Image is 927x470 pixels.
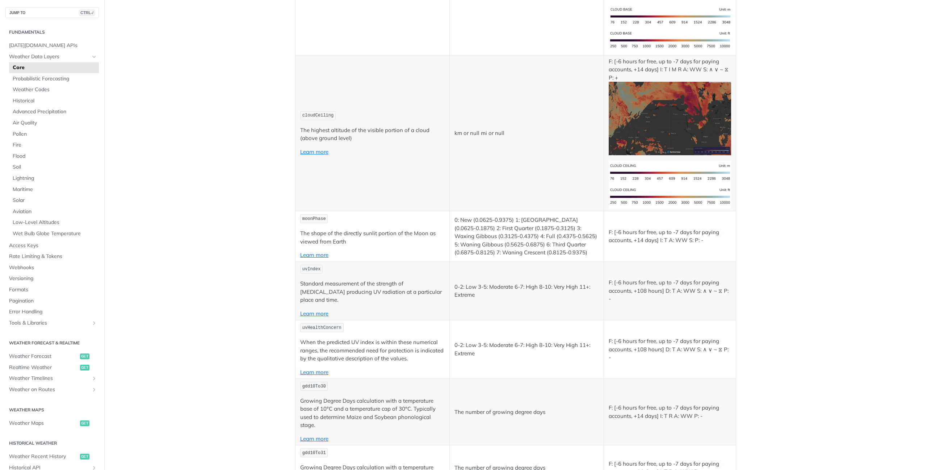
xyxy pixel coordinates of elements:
[300,369,328,376] a: Learn more
[80,353,89,359] span: get
[13,97,97,105] span: Historical
[300,229,445,246] p: The shape of the directly sunlit portion of the Moon as viewed from Earth
[300,251,328,258] a: Learn more
[454,341,599,357] p: 0-2: Low 3-5: Moderate 6-7: High 8-10: Very High 11+: Extreme
[609,37,731,43] span: Expand image
[454,408,599,416] p: The number of growing degree days
[5,7,99,18] button: JUMP TOCTRL-/
[13,131,97,138] span: Pollen
[80,420,89,426] span: get
[302,450,326,456] span: gdd10To31
[13,141,97,149] span: Fire
[609,169,731,175] span: Expand image
[5,240,99,251] a: Access Keys
[609,228,731,245] p: F: [-6 hours for free, up to -7 days for paying accounts, +14 days] I: T A: WW S: P: -
[300,435,328,442] a: Learn more
[91,376,97,381] button: Show subpages for Weather Timelines
[609,12,731,19] span: Expand image
[302,325,341,330] span: uvHealthConcern
[9,53,89,60] span: Weather Data Layers
[9,420,78,427] span: Weather Maps
[13,86,97,93] span: Weather Codes
[9,162,99,173] a: Soil
[91,387,97,393] button: Show subpages for Weather on Routes
[300,126,445,143] p: The highest altitude of the visible portion of a cloud (above ground level)
[9,453,78,460] span: Weather Recent History
[91,54,97,60] button: Hide subpages for Weather Data Layers
[9,96,99,106] a: Historical
[5,40,99,51] a: [DATE][DOMAIN_NAME] APIs
[9,140,99,151] a: Fire
[5,251,99,262] a: Rate Limiting & Tokens
[5,418,99,429] a: Weather Mapsget
[5,407,99,413] h2: Weather Maps
[5,451,99,462] a: Weather Recent Historyget
[5,306,99,317] a: Error Handling
[9,195,99,206] a: Solar
[5,262,99,273] a: Webhooks
[9,73,99,84] a: Probabilistic Forecasting
[13,64,97,71] span: Core
[9,264,97,271] span: Webhooks
[13,119,97,127] span: Air Quality
[9,206,99,217] a: Aviation
[454,283,599,299] p: 0-2: Low 3-5: Moderate 6-7: High 8-10: Very High 11+: Extreme
[454,129,599,137] p: km or null mi or null
[300,338,445,363] p: When the predicted UV index is within these numerical ranges, the recommended need for protection...
[9,319,89,327] span: Tools & Libraries
[302,267,320,272] span: uvIndex
[13,208,97,215] span: Aviation
[13,219,97,226] span: Low-Level Altitudes
[9,84,99,95] a: Weather Codes
[9,297,97,305] span: Pagination
[5,29,99,35] h2: Fundamentals
[9,353,78,360] span: Weather Forecast
[5,440,99,446] h2: Historical Weather
[5,296,99,306] a: Pagination
[609,58,731,155] p: F: [-6 hours for free, up to -7 days for paying accounts, +14 days] I: T I M R A: WW S: ∧ ∨ ~ ⧖ P: +
[9,217,99,228] a: Low-Level Altitudes
[9,184,99,195] a: Maritime
[9,364,78,371] span: Realtime Weather
[300,310,328,317] a: Learn more
[300,148,328,155] a: Learn more
[609,279,731,303] p: F: [-6 hours for free, up to -7 days for paying accounts, +108 hours] D: T A: WW S: ∧ ∨ ~ ⧖ P: -
[609,337,731,362] p: F: [-6 hours for free, up to -7 days for paying accounts, +108 hours] D: T A: WW S: ∧ ∨ ~ ⧖ P: -
[5,351,99,362] a: Weather Forecastget
[302,384,326,389] span: gdd10To30
[9,42,97,49] span: [DATE][DOMAIN_NAME] APIs
[5,284,99,295] a: Formats
[9,242,97,249] span: Access Keys
[9,228,99,239] a: Wet Bulb Globe Temperature
[5,373,99,384] a: Weather TimelinesShow subpages for Weather Timelines
[9,173,99,184] a: Lightning
[13,230,97,237] span: Wet Bulb Globe Temperature
[13,175,97,182] span: Lightning
[9,253,97,260] span: Rate Limiting & Tokens
[79,10,95,16] span: CTRL-/
[5,273,99,284] a: Versioning
[9,129,99,140] a: Pollen
[9,375,89,382] span: Weather Timelines
[13,186,97,193] span: Maritime
[300,397,445,429] p: Growing Degree Days calculation with a temperature base of 10°C and a temperature cap of 30°C. Ty...
[80,365,89,371] span: get
[300,280,445,304] p: Standard measurement of the strength of [MEDICAL_DATA] producing UV radiation at a particular pla...
[9,286,97,293] span: Formats
[9,62,99,73] a: Core
[9,386,89,393] span: Weather on Routes
[13,197,97,204] span: Solar
[5,384,99,395] a: Weather on RoutesShow subpages for Weather on Routes
[302,216,326,221] span: moonPhase
[9,275,97,282] span: Versioning
[9,118,99,128] a: Air Quality
[454,216,599,257] p: 0: New (0.0625-0.9375) 1: [GEOGRAPHIC_DATA] (0.0625-0.1875) 2: First Quarter (0.1875-0.3125) 3: W...
[13,75,97,82] span: Probabilistic Forecasting
[13,164,97,171] span: Soil
[609,193,731,200] span: Expand image
[80,454,89,460] span: get
[5,318,99,329] a: Tools & LibrariesShow subpages for Tools & Libraries
[9,106,99,117] a: Advanced Precipitation
[609,114,731,121] span: Expand image
[5,51,99,62] a: Weather Data LayersHide subpages for Weather Data Layers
